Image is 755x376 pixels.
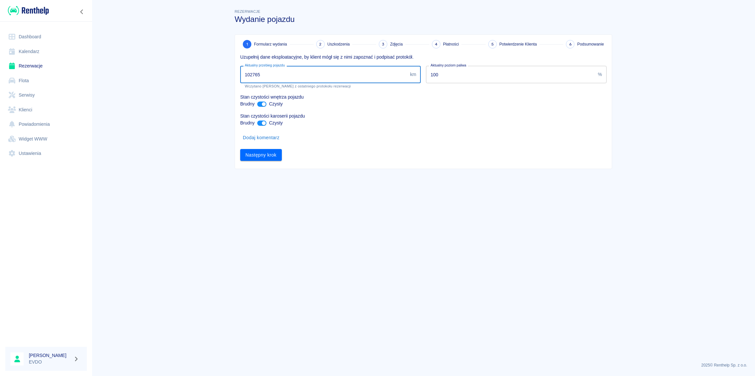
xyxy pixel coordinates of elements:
[327,41,350,47] span: Uszkodzenia
[569,41,571,48] span: 6
[29,352,71,359] h6: [PERSON_NAME]
[5,88,87,103] a: Serwisy
[319,41,321,48] span: 2
[240,54,607,61] p: Uzupełnij dane eksploatacyjne, by klient mógł się z nimi zapoznać i podpisać protokół.
[240,120,255,126] p: Brudny
[5,103,87,117] a: Klienci
[8,5,49,16] img: Renthelp logo
[499,41,537,47] span: Potwierdzenie Klienta
[240,94,607,101] p: Stan czystości wnętrza pojazdu
[254,41,287,47] span: Formularz wydania
[435,41,437,48] span: 4
[245,63,285,68] label: Aktualny przebieg pojazdu
[410,71,416,78] p: km
[269,120,283,126] p: Czysty
[382,41,384,48] span: 3
[5,59,87,73] a: Rezerwacje
[235,15,612,24] h3: Wydanie pojazdu
[5,44,87,59] a: Kalendarz
[77,8,87,16] button: Zwiń nawigację
[5,132,87,146] a: Widget WWW
[29,359,71,366] p: EVDO
[246,41,248,48] span: 1
[5,29,87,44] a: Dashboard
[245,84,416,88] p: Wczytano [PERSON_NAME] z ostatniego protokołu rezerwacji
[269,101,283,107] p: Czysty
[240,101,255,107] p: Brudny
[431,63,466,68] label: Aktualny poziom paliwa
[5,73,87,88] a: Flota
[5,117,87,132] a: Powiadomienia
[5,5,49,16] a: Renthelp logo
[240,132,282,144] button: Dodaj komentarz
[390,41,402,47] span: Zdjęcia
[5,146,87,161] a: Ustawienia
[240,113,607,120] p: Stan czystości karoserii pojazdu
[491,41,494,48] span: 5
[240,149,282,161] button: Następny krok
[235,9,260,13] span: Rezerwacje
[100,362,747,368] p: 2025 © Renthelp Sp. z o.o.
[443,41,459,47] span: Płatności
[598,71,602,78] p: %
[577,41,604,47] span: Podsumowanie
